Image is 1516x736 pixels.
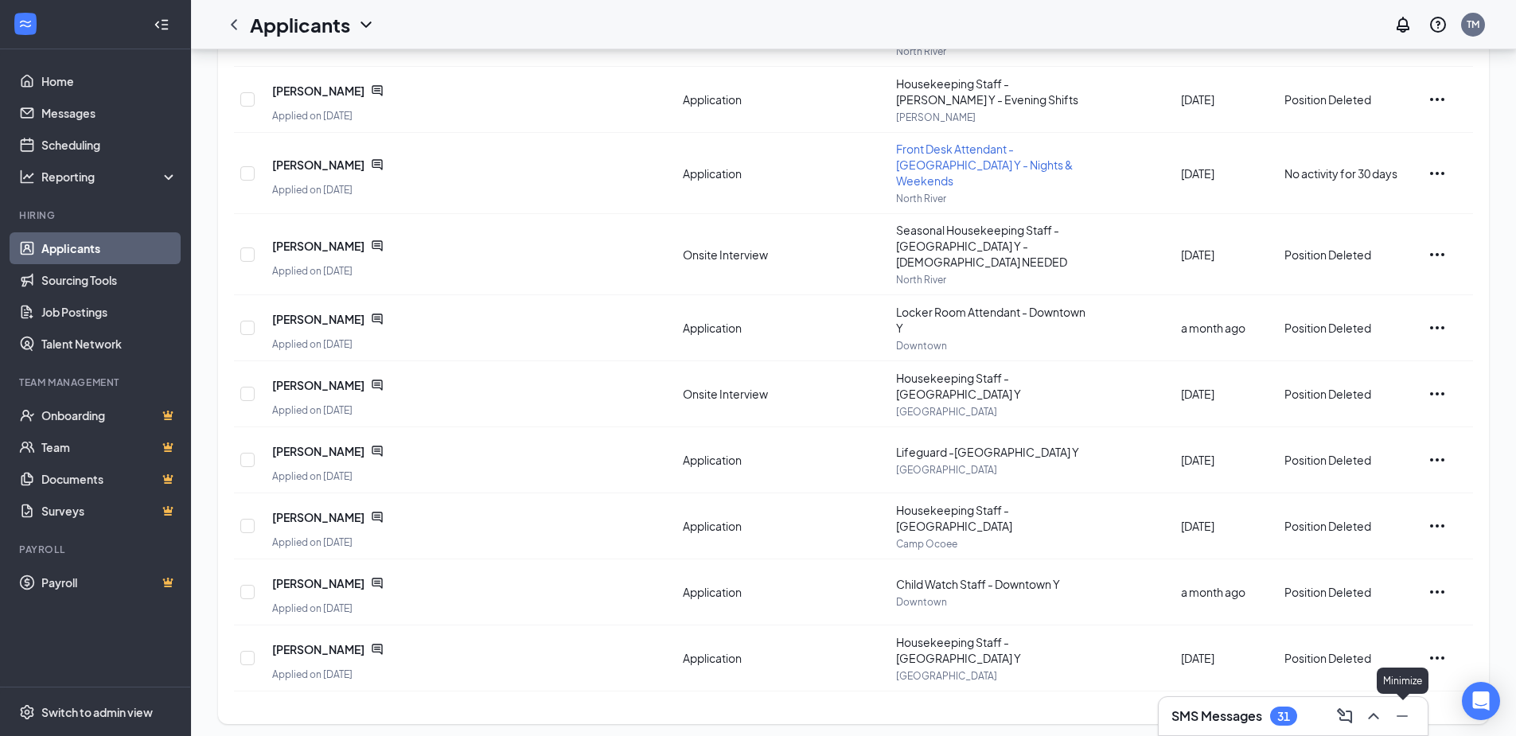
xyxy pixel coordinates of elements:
[896,595,1093,609] p: Downtown
[41,232,177,264] a: Applicants
[1284,585,1371,599] span: Position Deleted
[1284,247,1371,262] span: Position Deleted
[154,17,170,33] svg: Collapse
[19,376,174,389] div: Team Management
[19,208,174,222] div: Hiring
[683,92,880,107] div: Application
[272,157,364,173] span: [PERSON_NAME]
[1428,516,1447,535] svg: Ellipses
[371,577,384,590] svg: ChatActive
[371,379,384,391] svg: ChatActive
[41,431,177,463] a: TeamCrown
[224,15,244,34] svg: ChevronLeft
[896,192,1093,205] p: North River
[41,399,177,431] a: OnboardingCrown
[41,97,177,129] a: Messages
[272,265,353,277] span: Applied on [DATE]
[683,247,880,263] div: Onsite Interview
[1393,15,1413,34] svg: Notifications
[272,470,353,482] span: Applied on [DATE]
[1389,703,1415,729] button: Minimize
[1332,703,1358,729] button: ComposeMessage
[1377,668,1428,694] div: Minimize
[272,536,353,548] span: Applied on [DATE]
[1428,450,1447,469] svg: Ellipses
[896,339,1093,352] p: Downtown
[371,313,384,325] svg: ChatActive
[896,223,1067,269] span: Seasonal Housekeeping Staff - [GEOGRAPHIC_DATA] Y -[DEMOGRAPHIC_DATA] NEEDED
[896,405,1093,419] p: [GEOGRAPHIC_DATA]
[1428,648,1447,668] svg: Ellipses
[1181,585,1245,599] span: a month ago
[683,518,880,534] div: Application
[683,320,880,336] div: Application
[896,305,1085,335] span: Locker Room Attendant - Downtown Y
[1335,707,1354,726] svg: ComposeMessage
[41,129,177,161] a: Scheduling
[683,452,880,468] div: Application
[1181,166,1214,181] span: [DATE]
[683,386,880,402] div: Onsite Interview
[1364,707,1383,726] svg: ChevronUp
[19,704,35,720] svg: Settings
[41,463,177,495] a: DocumentsCrown
[1181,92,1214,107] span: [DATE]
[371,445,384,458] svg: ChatActive
[896,273,1093,286] p: North River
[371,643,384,656] svg: ChatActive
[896,463,1093,477] p: [GEOGRAPHIC_DATA]
[1284,651,1371,665] span: Position Deleted
[272,443,364,459] span: [PERSON_NAME]
[683,650,880,666] div: Application
[371,239,384,252] svg: ChatActive
[1393,707,1412,726] svg: Minimize
[1181,651,1214,665] span: [DATE]
[272,575,364,591] span: [PERSON_NAME]
[272,338,353,350] span: Applied on [DATE]
[1284,166,1397,181] span: No activity for 30 days
[896,669,1093,683] p: [GEOGRAPHIC_DATA]
[1428,318,1447,337] svg: Ellipses
[41,567,177,598] a: PayrollCrown
[1181,453,1214,467] span: [DATE]
[357,15,376,34] svg: ChevronDown
[896,45,1093,58] p: North River
[272,184,353,196] span: Applied on [DATE]
[371,158,384,171] svg: ChatActive
[1284,321,1371,335] span: Position Deleted
[1284,387,1371,401] span: Position Deleted
[272,238,364,254] span: [PERSON_NAME]
[41,169,178,185] div: Reporting
[1428,582,1447,602] svg: Ellipses
[1428,15,1448,34] svg: QuestionInfo
[896,76,1078,107] span: Housekeeping Staff - [PERSON_NAME] Y - Evening Shifts
[272,509,364,525] span: [PERSON_NAME]
[1428,90,1447,109] svg: Ellipses
[272,404,353,416] span: Applied on [DATE]
[272,602,353,614] span: Applied on [DATE]
[1171,707,1262,725] h3: SMS Messages
[371,84,384,97] svg: ChatActive
[19,543,174,556] div: Payroll
[272,377,364,393] span: [PERSON_NAME]
[1428,245,1447,264] svg: Ellipses
[1428,164,1447,183] svg: Ellipses
[19,169,35,185] svg: Analysis
[18,16,33,32] svg: WorkstreamLogo
[250,11,350,38] h1: Applicants
[1181,387,1214,401] span: [DATE]
[1277,710,1290,723] div: 31
[1467,18,1479,31] div: TM
[896,577,1060,591] span: Child Watch Staff - Downtown Y
[272,83,364,99] span: [PERSON_NAME]
[272,110,353,122] span: Applied on [DATE]
[272,668,353,680] span: Applied on [DATE]
[371,511,384,524] svg: ChatActive
[1284,519,1371,533] span: Position Deleted
[896,141,1093,189] button: Front Desk Attendant - [GEOGRAPHIC_DATA] Y - Nights & Weekends
[896,635,1021,665] span: Housekeeping Staff - [GEOGRAPHIC_DATA] Y
[896,371,1021,401] span: Housekeeping Staff - [GEOGRAPHIC_DATA] Y
[1181,247,1214,262] span: [DATE]
[1462,682,1500,720] div: Open Intercom Messenger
